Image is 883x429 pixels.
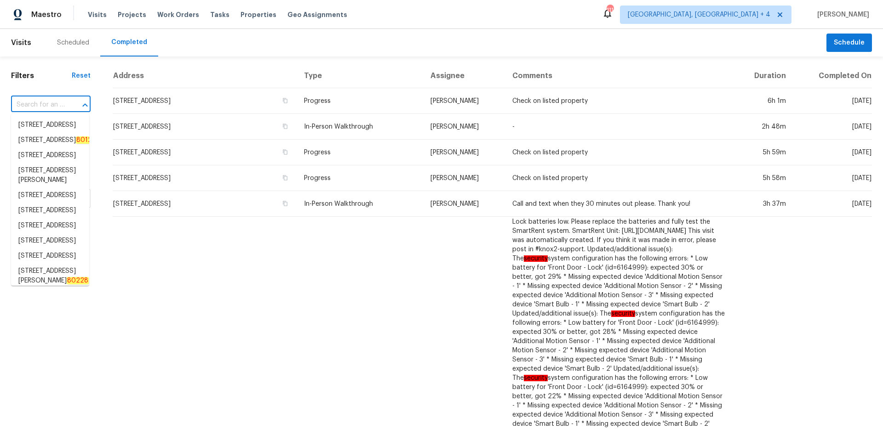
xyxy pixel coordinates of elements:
span: [STREET_ADDRESS][PERSON_NAME] [18,266,89,286]
li: [STREET_ADDRESS] [11,118,89,133]
td: 5h 59m [733,140,793,165]
div: Scheduled [57,38,89,47]
li: [STREET_ADDRESS] [11,233,89,248]
span: [GEOGRAPHIC_DATA], [GEOGRAPHIC_DATA] + 4 [628,10,770,19]
td: Progress [297,140,423,165]
th: Assignee [423,64,505,88]
td: [PERSON_NAME] [423,114,505,140]
td: Check on listed property [505,88,733,114]
li: [STREET_ADDRESS] [11,148,89,163]
li: [STREET_ADDRESS][PERSON_NAME] [11,163,89,188]
td: [STREET_ADDRESS] [113,88,297,114]
td: [PERSON_NAME] [423,140,505,165]
span: Projects [118,10,146,19]
th: Completed On [793,64,872,88]
span: Visits [11,33,31,53]
li: [STREET_ADDRESS] [11,218,89,233]
em: 80228 [67,277,89,284]
td: [STREET_ADDRESS] [113,165,297,191]
li: [STREET_ADDRESS] [11,203,89,218]
td: Check on listed property [505,140,733,165]
button: Copy Address [281,148,289,156]
td: [STREET_ADDRESS] [113,140,297,165]
th: Comments [505,64,733,88]
h1: Filters [11,71,72,80]
td: In-Person Walkthrough [297,191,423,217]
button: Copy Address [281,199,289,208]
td: 3h 37m [733,191,793,217]
th: Address [113,64,297,88]
th: Duration [733,64,793,88]
button: Copy Address [281,174,289,182]
td: [DATE] [793,114,872,140]
td: [DATE] [793,88,872,114]
td: Progress [297,165,423,191]
td: Call and text when they 30 minutes out please. Thank you! [505,191,733,217]
td: Progress [297,88,423,114]
div: Reset [72,71,91,80]
input: Search for an address... [11,98,65,112]
li: [STREET_ADDRESS] [11,188,89,203]
td: In-Person Walkthrough [297,114,423,140]
span: Tasks [210,11,229,18]
button: Copy Address [281,96,289,105]
div: Completed [111,38,147,47]
td: - [505,114,733,140]
li: [STREET_ADDRESS] [11,248,89,264]
span: [STREET_ADDRESS] [18,135,96,145]
td: [STREET_ADDRESS] [113,191,297,217]
em: security [524,255,548,262]
td: [PERSON_NAME] [423,191,505,217]
span: Schedule [834,37,865,49]
td: [PERSON_NAME] [423,88,505,114]
em: security [524,375,548,381]
button: Copy Address [281,122,289,130]
div: 111 [607,6,613,15]
td: [PERSON_NAME] [423,165,505,191]
td: [STREET_ADDRESS] [113,114,297,140]
th: Type [297,64,423,88]
span: Maestro [31,10,62,19]
td: 2h 48m [733,114,793,140]
em: 80123 [76,136,96,144]
td: [DATE] [793,140,872,165]
button: Schedule [826,34,872,52]
span: Visits [88,10,107,19]
span: Geo Assignments [287,10,347,19]
td: [DATE] [793,191,872,217]
td: 5h 58m [733,165,793,191]
button: Close [79,99,92,112]
span: Properties [241,10,276,19]
em: security [611,310,635,317]
span: [PERSON_NAME] [814,10,869,19]
td: Check on listed property [505,165,733,191]
td: 6h 1m [733,88,793,114]
td: [DATE] [793,165,872,191]
span: Work Orders [157,10,199,19]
